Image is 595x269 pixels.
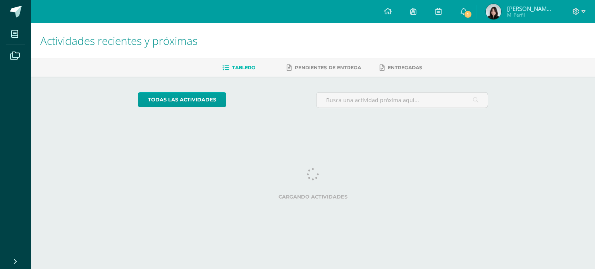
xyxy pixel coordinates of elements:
[507,5,554,12] span: [PERSON_NAME][DATE]
[464,10,472,19] span: 1
[138,194,488,200] label: Cargando actividades
[40,33,198,48] span: Actividades recientes y próximas
[287,62,361,74] a: Pendientes de entrega
[388,65,422,70] span: Entregadas
[232,65,255,70] span: Tablero
[380,62,422,74] a: Entregadas
[486,4,501,19] img: 69a7de1b99af4bf0f1fe13b1623cff4d.png
[507,12,554,18] span: Mi Perfil
[222,62,255,74] a: Tablero
[138,92,226,107] a: todas las Actividades
[295,65,361,70] span: Pendientes de entrega
[316,93,488,108] input: Busca una actividad próxima aquí...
